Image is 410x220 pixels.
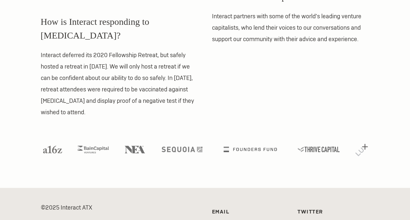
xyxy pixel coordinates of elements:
[355,144,368,156] img: Lux Capital logo
[41,202,198,213] p: © 2025 Interact ATX
[77,146,109,153] img: Bain Capital Ventures logo
[41,15,198,42] h3: How is Interact responding to [MEDICAL_DATA]?
[223,147,277,152] img: Founders Fund logo
[125,146,145,153] img: NEA logo
[212,208,230,215] a: Email
[43,146,62,153] img: A16Z logo
[41,49,198,118] p: Interact deferred its 2020 Fellowship Retreat, but safely hosted a retreat in [DATE]. We will onl...
[212,10,370,45] p: Interact partners with some of the world’s leading venture capitalists, who lend their voices to ...
[297,208,323,215] a: Twitter
[162,147,203,152] img: Sequoia logo
[298,147,340,152] img: Thrive Capital logo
